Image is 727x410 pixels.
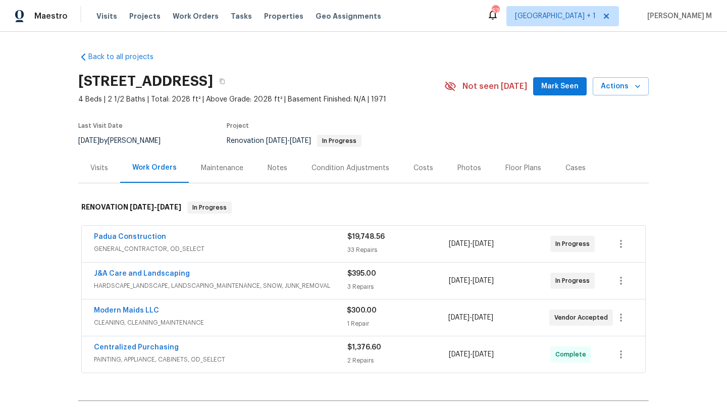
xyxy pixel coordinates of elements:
[449,277,470,284] span: [DATE]
[81,201,181,214] h6: RENOVATION
[201,163,243,173] div: Maintenance
[554,313,612,323] span: Vendor Accepted
[78,76,213,86] h2: [STREET_ADDRESS]
[473,351,494,358] span: [DATE]
[96,11,117,21] span: Visits
[266,137,287,144] span: [DATE]
[266,137,311,144] span: -
[555,349,590,360] span: Complete
[449,240,470,247] span: [DATE]
[78,191,649,224] div: RENOVATION [DATE]-[DATE]In Progress
[541,80,579,93] span: Mark Seen
[213,72,231,90] button: Copy Address
[129,11,161,21] span: Projects
[290,137,311,144] span: [DATE]
[473,240,494,247] span: [DATE]
[94,354,347,365] span: PAINTING, APPLIANCE, CABINETS, OD_SELECT
[231,13,252,20] span: Tasks
[173,11,219,21] span: Work Orders
[555,276,594,286] span: In Progress
[94,270,190,277] a: J&A Care and Landscaping
[449,349,494,360] span: -
[593,77,649,96] button: Actions
[130,203,154,211] span: [DATE]
[555,239,594,249] span: In Progress
[347,233,385,240] span: $19,748.56
[449,351,470,358] span: [DATE]
[565,163,586,173] div: Cases
[90,163,108,173] div: Visits
[457,163,481,173] div: Photos
[311,163,389,173] div: Condition Adjustments
[462,81,527,91] span: Not seen [DATE]
[347,307,377,314] span: $300.00
[132,163,177,173] div: Work Orders
[94,281,347,291] span: HARDSCAPE_LANDSCAPE, LANDSCAPING_MAINTENANCE, SNOW, JUNK_REMOVAL
[413,163,433,173] div: Costs
[533,77,587,96] button: Mark Seen
[473,277,494,284] span: [DATE]
[601,80,641,93] span: Actions
[448,314,470,321] span: [DATE]
[268,163,287,173] div: Notes
[94,307,159,314] a: Modern Maids LLC
[643,11,712,21] span: [PERSON_NAME] M
[78,94,444,105] span: 4 Beds | 2 1/2 Baths | Total: 2028 ft² | Above Grade: 2028 ft² | Basement Finished: N/A | 1971
[449,276,494,286] span: -
[449,239,494,249] span: -
[94,244,347,254] span: GENERAL_CONTRACTOR, OD_SELECT
[227,137,361,144] span: Renovation
[448,313,493,323] span: -
[515,11,596,21] span: [GEOGRAPHIC_DATA] + 1
[347,344,381,351] span: $1,376.60
[316,11,381,21] span: Geo Assignments
[94,318,347,328] span: CLEANING, CLEANING_MAINTENANCE
[188,202,231,213] span: In Progress
[78,123,123,129] span: Last Visit Date
[78,135,173,147] div: by [PERSON_NAME]
[94,233,166,240] a: Padua Construction
[492,6,499,16] div: 57
[34,11,68,21] span: Maestro
[347,270,376,277] span: $395.00
[227,123,249,129] span: Project
[347,319,448,329] div: 1 Repair
[78,52,175,62] a: Back to all projects
[347,245,449,255] div: 33 Repairs
[130,203,181,211] span: -
[347,282,449,292] div: 3 Repairs
[78,137,99,144] span: [DATE]
[318,138,360,144] span: In Progress
[94,344,179,351] a: Centralized Purchasing
[505,163,541,173] div: Floor Plans
[157,203,181,211] span: [DATE]
[264,11,303,21] span: Properties
[347,355,449,366] div: 2 Repairs
[472,314,493,321] span: [DATE]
